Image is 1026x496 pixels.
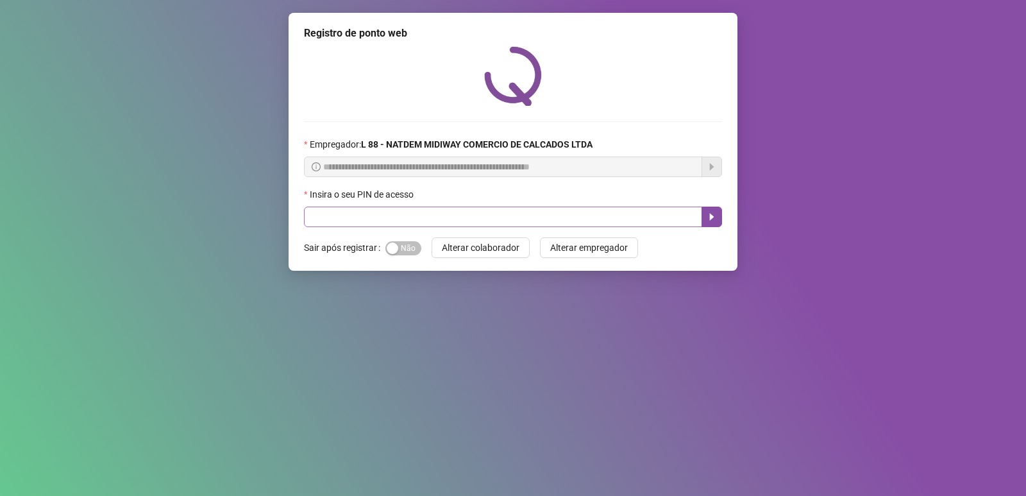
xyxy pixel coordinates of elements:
button: Alterar colaborador [432,237,530,258]
span: Empregador : [310,137,593,151]
label: Sair após registrar [304,237,385,258]
strong: L 88 - NATDEM MIDIWAY COMERCIO DE CALCADOS LTDA [361,139,593,150]
span: info-circle [312,162,321,171]
label: Insira o seu PIN de acesso [304,187,422,201]
span: Alterar colaborador [442,241,519,255]
img: QRPoint [484,46,542,106]
span: caret-right [707,212,717,222]
button: Alterar empregador [540,237,638,258]
span: Alterar empregador [550,241,628,255]
div: Registro de ponto web [304,26,722,41]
